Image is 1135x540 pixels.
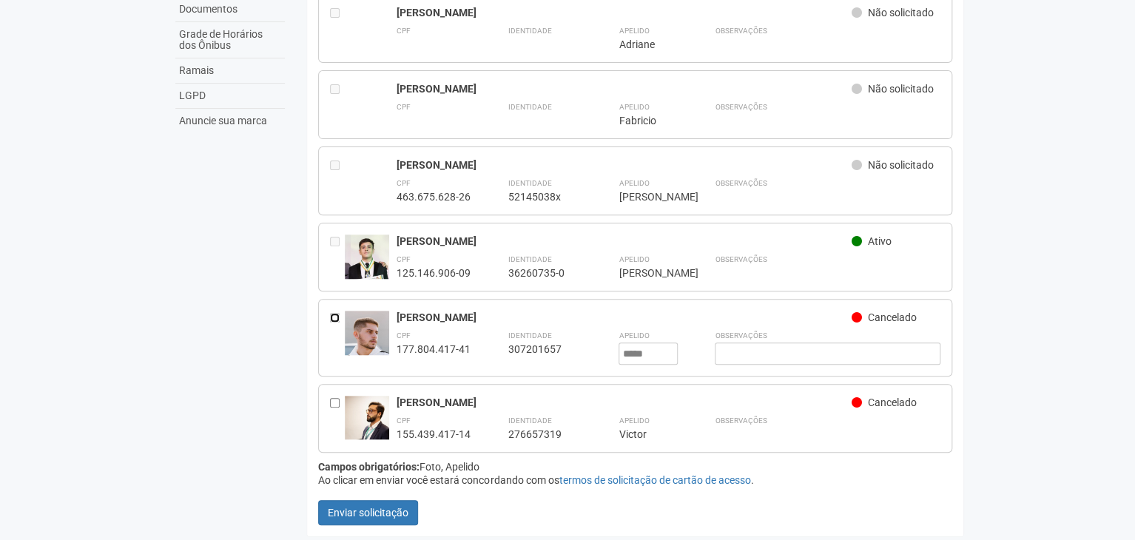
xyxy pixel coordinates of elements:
strong: Identidade [508,255,551,263]
div: Fabricio [619,114,678,127]
div: Entre em contato com a Aministração para solicitar o cancelamento ou 2a via [330,234,345,280]
div: Victor [619,428,678,441]
div: [PERSON_NAME] [397,234,852,248]
div: 463.675.628-26 [397,190,471,203]
img: user.jpg [345,396,389,439]
strong: Campos obrigatórios: [318,461,420,473]
div: Adriane [619,38,678,51]
div: [PERSON_NAME] [397,396,852,409]
strong: CPF [397,179,411,187]
span: Não solicitado [868,83,934,95]
div: 125.146.906-09 [397,266,471,280]
strong: Observações [715,103,767,111]
div: [PERSON_NAME] [619,266,678,280]
span: Cancelado [868,396,917,408]
strong: Observações [715,331,767,340]
div: [PERSON_NAME] [619,190,678,203]
strong: Apelido [619,103,649,111]
strong: Observações [715,255,767,263]
span: Cancelado [868,311,917,323]
div: [PERSON_NAME] [397,158,852,172]
strong: Identidade [508,103,551,111]
strong: CPF [397,331,411,340]
img: user.jpg [345,234,389,280]
div: 155.439.417-14 [397,428,471,441]
strong: Apelido [619,255,649,263]
span: Não solicitado [868,7,934,18]
a: Grade de Horários dos Ônibus [175,22,285,58]
a: Anuncie sua marca [175,109,285,133]
button: Enviar solicitação [318,500,418,525]
strong: CPF [397,255,411,263]
strong: Identidade [508,416,551,425]
strong: Apelido [619,179,649,187]
div: 276657319 [508,428,582,441]
div: 52145038x [508,190,582,203]
strong: Identidade [508,331,551,340]
a: LGPD [175,84,285,109]
div: [PERSON_NAME] [397,6,852,19]
strong: Apelido [619,27,649,35]
div: [PERSON_NAME] [397,82,852,95]
div: 36260735-0 [508,266,582,280]
span: Não solicitado [868,159,934,171]
strong: Observações [715,416,767,425]
div: [PERSON_NAME] [397,311,852,324]
strong: Identidade [508,179,551,187]
strong: CPF [397,103,411,111]
div: 177.804.417-41 [397,342,471,356]
img: user.jpg [345,311,389,366]
span: Ativo [868,235,892,247]
a: Ramais [175,58,285,84]
div: 307201657 [508,342,582,356]
strong: CPF [397,27,411,35]
a: termos de solicitação de cartão de acesso [559,474,750,486]
div: Ao clicar em enviar você estará concordando com os . [318,473,952,487]
strong: Observações [715,27,767,35]
strong: Identidade [508,27,551,35]
strong: CPF [397,416,411,425]
strong: Observações [715,179,767,187]
div: Foto, Apelido [318,460,952,473]
strong: Apelido [619,416,649,425]
strong: Apelido [619,331,649,340]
